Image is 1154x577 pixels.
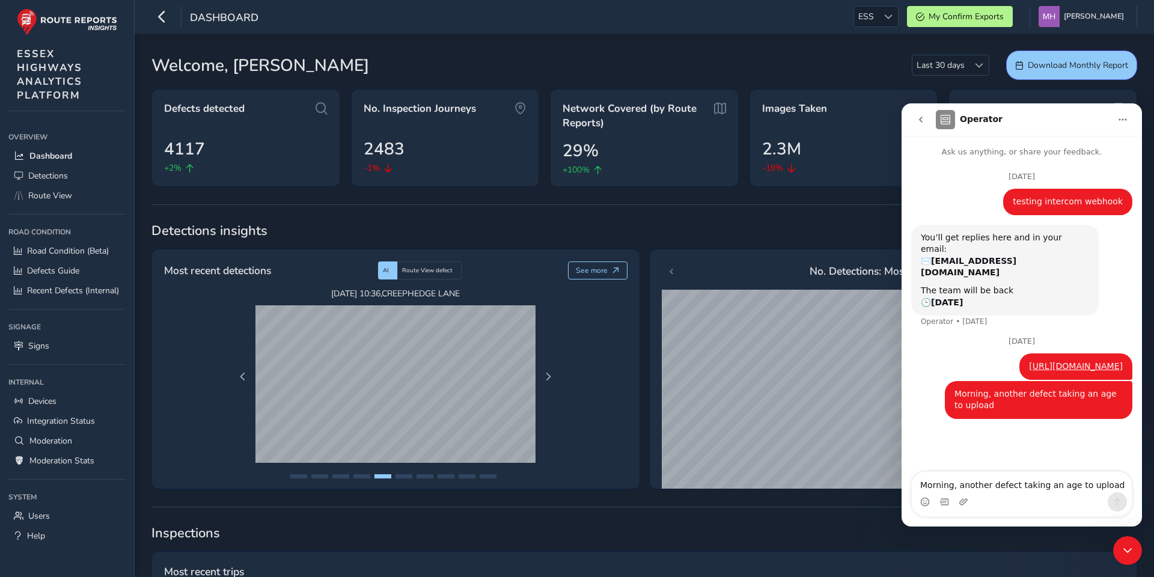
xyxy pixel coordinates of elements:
[563,163,590,176] span: +100%
[395,474,412,478] button: Page 6
[912,55,969,75] span: Last 30 days
[383,266,389,275] span: AI
[8,128,126,146] div: Overview
[29,150,72,162] span: Dashboard
[8,391,126,411] a: Devices
[17,47,82,102] span: ESSEX HIGHWAYS ANALYTICS PLATFORM
[164,102,245,116] span: Defects detected
[1064,6,1124,27] span: [PERSON_NAME]
[353,474,370,478] button: Page 4
[8,431,126,451] a: Moderation
[1039,6,1128,27] button: [PERSON_NAME]
[27,265,79,276] span: Defects Guide
[28,340,49,352] span: Signs
[364,136,405,162] span: 2483
[907,6,1013,27] button: My Confirm Exports
[164,136,205,162] span: 4117
[568,261,627,279] button: See more
[8,526,126,546] a: Help
[8,373,126,391] div: Internal
[961,102,1036,116] span: Distance Driven
[1039,6,1060,27] img: diamond-layout
[417,474,433,478] button: Page 7
[8,241,126,261] a: Road Condition (Beta)
[255,288,536,299] span: [DATE] 10:36 , CREEPHEDGE LANE
[332,474,349,478] button: Page 3
[854,7,878,26] span: ESS
[29,455,94,466] span: Moderation Stats
[762,136,801,162] span: 2.3M
[378,261,397,279] div: AI
[563,138,599,163] span: 29%
[480,474,496,478] button: Page 10
[8,166,126,186] a: Detections
[929,11,1004,22] span: My Confirm Exports
[29,435,72,447] span: Moderation
[374,474,391,478] button: Page 5
[27,415,95,427] span: Integration Status
[8,336,126,356] a: Signs
[397,261,462,279] div: Route View defect
[234,368,251,385] button: Previous Page
[27,530,45,542] span: Help
[8,146,126,166] a: Dashboard
[8,451,126,471] a: Moderation Stats
[290,474,307,478] button: Page 1
[8,411,126,431] a: Integration Status
[364,102,476,116] span: No. Inspection Journeys
[151,53,369,78] span: Welcome, [PERSON_NAME]
[1113,536,1142,565] iframe: Intercom live chat
[151,222,1137,240] span: Detections insights
[1028,60,1128,71] span: Download Monthly Report
[8,506,126,526] a: Users
[17,8,117,35] img: rr logo
[8,281,126,301] a: Recent Defects (Internal)
[576,266,608,275] span: See more
[8,186,126,206] a: Route View
[28,395,56,407] span: Devices
[762,102,827,116] span: Images Taken
[1006,50,1137,80] button: Download Monthly Report
[438,474,454,478] button: Page 8
[28,510,50,522] span: Users
[151,524,1137,542] span: Inspections
[762,162,783,174] span: -19%
[540,368,557,385] button: Next Page
[8,488,126,506] div: System
[28,170,68,182] span: Detections
[364,162,380,174] span: -1%
[28,190,72,201] span: Route View
[810,263,977,279] span: No. Detections: Most affected areas
[902,103,1142,527] iframe: Intercom live chat
[8,318,126,336] div: Signage
[27,285,119,296] span: Recent Defects (Internal)
[563,102,709,130] span: Network Covered (by Route Reports)
[8,261,126,281] a: Defects Guide
[311,474,328,478] button: Page 2
[164,263,271,278] span: Most recent detections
